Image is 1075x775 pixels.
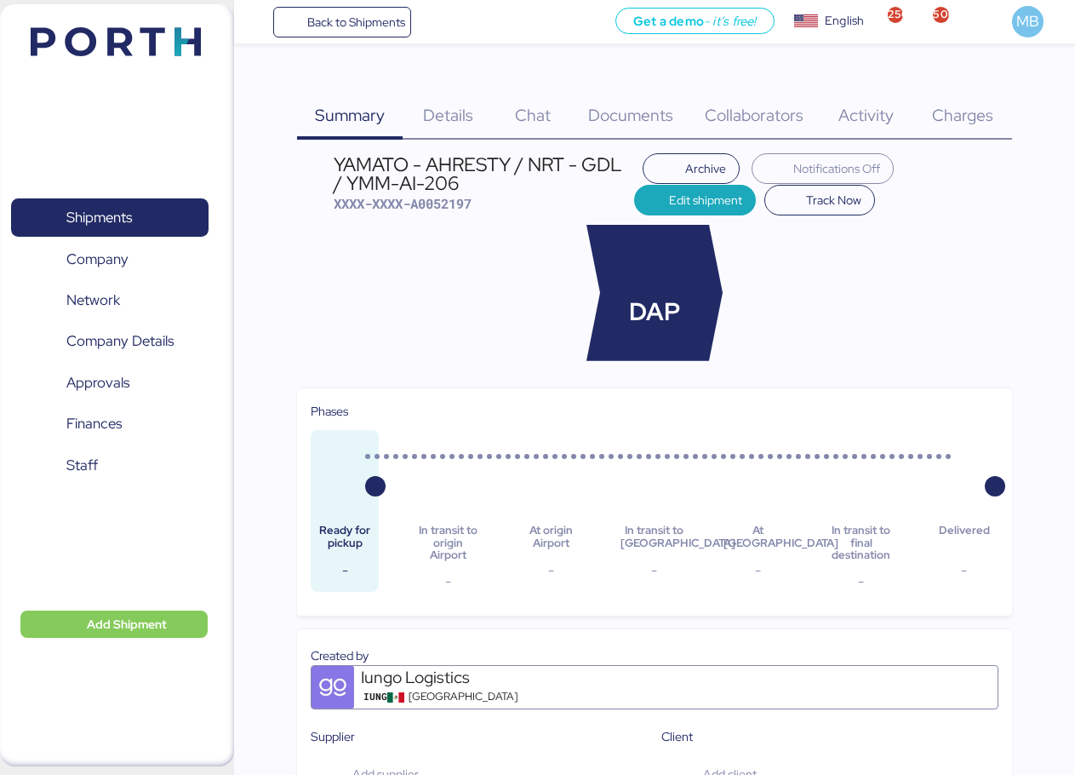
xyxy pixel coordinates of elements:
span: [GEOGRAPHIC_DATA] [409,689,517,705]
button: Archive [643,153,740,184]
button: Menu [244,8,273,37]
div: In transit to origin Airport [414,525,482,561]
span: Notifications Off [793,158,880,179]
div: - [723,560,792,581]
button: Edit shipment [634,185,756,215]
span: Details [423,104,473,126]
span: Activity [838,104,894,126]
span: Shipments [66,205,132,230]
a: Company Details [11,322,209,361]
div: At [GEOGRAPHIC_DATA] [723,525,792,549]
div: - [311,560,379,581]
span: Network [66,288,120,313]
span: Staff [66,453,98,478]
div: - [414,571,482,592]
a: Network [11,281,209,320]
a: Back to Shipments [273,7,412,37]
div: Phases [311,402,998,421]
a: Company [11,239,209,278]
span: Track Now [806,190,861,210]
div: - [620,560,689,581]
div: Iungo Logistics [361,666,565,689]
span: Back to Shipments [307,12,405,32]
span: Company Details [66,329,174,353]
div: In transit to [GEOGRAPHIC_DATA] [620,525,689,549]
div: - [827,571,895,592]
span: Summary [315,104,385,126]
a: Staff [11,446,209,485]
div: In transit to final destination [827,525,895,561]
span: XXXX-XXXX-A0052197 [334,195,472,212]
div: English [825,12,864,30]
span: MB [1016,10,1039,32]
a: Finances [11,405,209,444]
span: Edit shipment [669,190,742,210]
span: Company [66,247,129,272]
span: Finances [66,411,122,436]
span: Chat [515,104,551,126]
div: Delivered [930,525,998,549]
span: Collaborators [705,104,803,126]
span: Approvals [66,370,129,395]
span: DAP [629,294,680,330]
span: Documents [588,104,673,126]
div: Created by [311,646,998,665]
div: Ready for pickup [311,525,379,549]
button: Notifications Off [752,153,895,184]
a: Shipments [11,198,209,238]
div: - [517,560,586,581]
div: YAMATO - AHRESTY / NRT - GDL / YMM-AI-206 [334,155,635,193]
button: Track Now [764,185,876,215]
a: Approvals [11,364,209,403]
div: At origin Airport [517,525,586,549]
span: Archive [685,158,726,179]
span: Charges [932,104,993,126]
button: Add Shipment [20,611,208,638]
span: Add Shipment [87,614,167,634]
div: - [930,560,998,581]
